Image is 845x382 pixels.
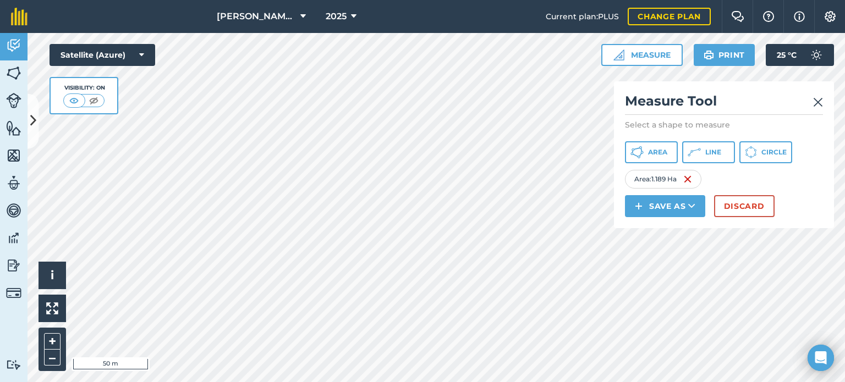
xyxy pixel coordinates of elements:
button: Line [682,141,735,163]
img: svg+xml;base64,PD94bWwgdmVyc2lvbj0iMS4wIiBlbmNvZGluZz0idXRmLTgiPz4KPCEtLSBHZW5lcmF0b3I6IEFkb2JlIE... [6,175,21,191]
img: svg+xml;base64,PD94bWwgdmVyc2lvbj0iMS4wIiBlbmNvZGluZz0idXRmLTgiPz4KPCEtLSBHZW5lcmF0b3I6IEFkb2JlIE... [6,257,21,274]
img: svg+xml;base64,PD94bWwgdmVyc2lvbj0iMS4wIiBlbmNvZGluZz0idXRmLTgiPz4KPCEtLSBHZW5lcmF0b3I6IEFkb2JlIE... [6,359,21,370]
img: svg+xml;base64,PHN2ZyB4bWxucz0iaHR0cDovL3d3dy53My5vcmcvMjAwMC9zdmciIHdpZHRoPSI1MCIgaGVpZ2h0PSI0MC... [67,95,81,106]
img: svg+xml;base64,PHN2ZyB4bWxucz0iaHR0cDovL3d3dy53My5vcmcvMjAwMC9zdmciIHdpZHRoPSIxNyIgaGVpZ2h0PSIxNy... [794,10,805,23]
img: svg+xml;base64,PHN2ZyB4bWxucz0iaHR0cDovL3d3dy53My5vcmcvMjAwMC9zdmciIHdpZHRoPSI1NiIgaGVpZ2h0PSI2MC... [6,120,21,136]
span: Area [648,148,667,157]
img: A question mark icon [762,11,775,22]
img: Two speech bubbles overlapping with the left bubble in the forefront [731,11,744,22]
p: Select a shape to measure [625,119,823,130]
img: Ruler icon [613,49,624,60]
a: Change plan [628,8,711,25]
img: svg+xml;base64,PD94bWwgdmVyc2lvbj0iMS4wIiBlbmNvZGluZz0idXRmLTgiPz4KPCEtLSBHZW5lcmF0b3I6IEFkb2JlIE... [6,285,21,301]
button: i [39,262,66,289]
img: svg+xml;base64,PHN2ZyB4bWxucz0iaHR0cDovL3d3dy53My5vcmcvMjAwMC9zdmciIHdpZHRoPSIxNCIgaGVpZ2h0PSIyNC... [635,200,643,213]
button: Discard [714,195,775,217]
img: A cog icon [824,11,837,22]
span: Current plan : PLUS [546,10,619,23]
img: svg+xml;base64,PHN2ZyB4bWxucz0iaHR0cDovL3d3dy53My5vcmcvMjAwMC9zdmciIHdpZHRoPSI1MCIgaGVpZ2h0PSI0MC... [87,95,101,106]
img: svg+xml;base64,PHN2ZyB4bWxucz0iaHR0cDovL3d3dy53My5vcmcvMjAwMC9zdmciIHdpZHRoPSIxOSIgaGVpZ2h0PSIyNC... [704,48,714,62]
span: 25 ° C [777,44,797,66]
img: svg+xml;base64,PHN2ZyB4bWxucz0iaHR0cDovL3d3dy53My5vcmcvMjAwMC9zdmciIHdpZHRoPSIyMiIgaGVpZ2h0PSIzMC... [813,96,823,109]
h2: Measure Tool [625,92,823,115]
img: svg+xml;base64,PHN2ZyB4bWxucz0iaHR0cDovL3d3dy53My5vcmcvMjAwMC9zdmciIHdpZHRoPSIxNiIgaGVpZ2h0PSIyNC... [683,173,692,186]
img: Four arrows, one pointing top left, one top right, one bottom right and the last bottom left [46,302,58,314]
span: Line [705,148,721,157]
div: Area : 1.189 Ha [625,170,701,189]
button: Measure [601,44,683,66]
div: Visibility: On [63,84,105,92]
div: Open Intercom Messenger [808,345,834,371]
img: svg+xml;base64,PD94bWwgdmVyc2lvbj0iMS4wIiBlbmNvZGluZz0idXRmLTgiPz4KPCEtLSBHZW5lcmF0b3I6IEFkb2JlIE... [6,202,21,219]
img: svg+xml;base64,PD94bWwgdmVyc2lvbj0iMS4wIiBlbmNvZGluZz0idXRmLTgiPz4KPCEtLSBHZW5lcmF0b3I6IEFkb2JlIE... [6,230,21,246]
img: svg+xml;base64,PD94bWwgdmVyc2lvbj0iMS4wIiBlbmNvZGluZz0idXRmLTgiPz4KPCEtLSBHZW5lcmF0b3I6IEFkb2JlIE... [805,44,827,66]
button: + [44,333,61,350]
button: – [44,350,61,366]
button: Circle [739,141,792,163]
img: svg+xml;base64,PHN2ZyB4bWxucz0iaHR0cDovL3d3dy53My5vcmcvMjAwMC9zdmciIHdpZHRoPSI1NiIgaGVpZ2h0PSI2MC... [6,147,21,164]
span: Circle [761,148,787,157]
button: Print [694,44,755,66]
img: svg+xml;base64,PD94bWwgdmVyc2lvbj0iMS4wIiBlbmNvZGluZz0idXRmLTgiPz4KPCEtLSBHZW5lcmF0b3I6IEFkb2JlIE... [6,37,21,54]
button: Area [625,141,678,163]
span: i [51,268,54,282]
span: [PERSON_NAME] farm [217,10,296,23]
button: 25 °C [766,44,834,66]
button: Satellite (Azure) [50,44,155,66]
img: svg+xml;base64,PD94bWwgdmVyc2lvbj0iMS4wIiBlbmNvZGluZz0idXRmLTgiPz4KPCEtLSBHZW5lcmF0b3I6IEFkb2JlIE... [6,93,21,108]
img: fieldmargin Logo [11,8,28,25]
button: Save as [625,195,705,217]
img: svg+xml;base64,PHN2ZyB4bWxucz0iaHR0cDovL3d3dy53My5vcmcvMjAwMC9zdmciIHdpZHRoPSI1NiIgaGVpZ2h0PSI2MC... [6,65,21,81]
span: 2025 [326,10,347,23]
